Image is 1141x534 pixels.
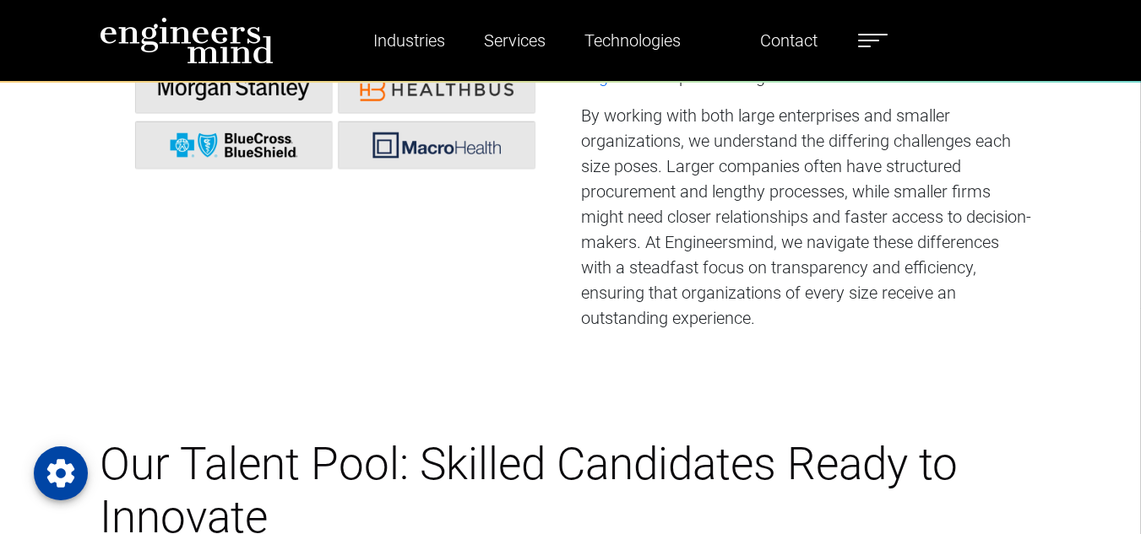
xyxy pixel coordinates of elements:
a: Contact [753,21,824,60]
a: Services [477,21,552,60]
img: logo [100,17,274,64]
a: Technologies [578,21,687,60]
p: By working with both large enterprises and smaller organizations, we understand the differing cha... [581,103,1032,331]
a: Industries [367,21,452,60]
